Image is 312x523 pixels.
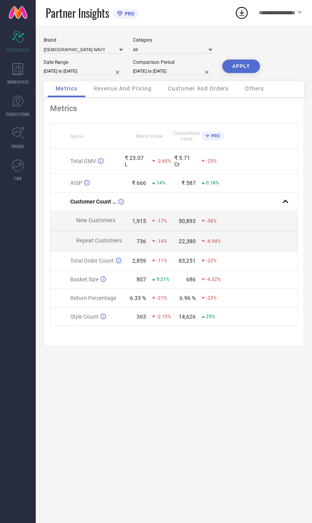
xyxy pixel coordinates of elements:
[133,37,212,43] div: Category
[125,155,146,167] div: ₹ 23.07 L
[56,85,77,92] span: Metrics
[174,155,196,167] div: ₹ 5.71 Cr
[156,180,166,186] span: 14%
[70,295,116,301] span: Return Percentage
[70,276,98,283] span: Basket Size
[70,313,98,320] span: Style Count
[156,258,167,263] span: -11%
[179,295,196,301] div: 6.96 %
[206,277,221,282] span: -4.32%
[133,60,212,65] div: Comparison Period
[7,79,29,85] span: WORKSPACE
[235,6,249,20] div: Open download list
[137,313,146,320] div: 363
[206,158,217,164] span: -25%
[70,258,114,264] span: Total Order Count
[206,314,215,319] span: 25%
[6,111,30,117] span: SUGGESTIONS
[132,258,146,264] div: 2,859
[70,134,83,139] span: Name
[137,276,146,283] div: 807
[173,131,200,142] span: Competitors Value
[50,104,298,113] div: Metrics
[156,314,171,319] span: -2.15%
[179,218,196,224] div: 50,893
[76,237,122,244] span: Repeat Customers
[132,218,146,224] div: 1,915
[156,238,167,244] span: -14%
[130,295,146,301] div: 6.33 %
[14,175,22,181] span: FWD
[209,133,220,138] span: PRO
[156,158,171,164] span: -2.65%
[70,158,96,164] span: Total GMV
[137,238,146,244] div: 736
[11,143,25,149] span: TRENDS
[70,198,116,205] span: Customer Count (New vs Repeat)
[136,133,162,139] span: Brand Value
[156,218,167,224] span: -17%
[168,85,229,92] span: Customer And Orders
[206,238,221,244] span: -6.94%
[179,238,196,244] div: 22,380
[206,218,217,224] span: -36%
[123,11,135,17] span: PRO
[179,313,196,320] div: 14,626
[46,5,109,21] span: Partner Insights
[179,258,196,264] div: 83,251
[206,180,219,186] span: 0.18%
[44,67,123,75] input: Select date range
[186,276,196,283] div: 686
[156,277,169,282] span: 9.21%
[44,37,123,43] div: Brand
[132,180,146,186] div: ₹ 666
[6,47,30,53] span: SCORECARDS
[181,180,196,186] div: ₹ 587
[133,67,212,75] input: Select comparison period
[44,60,123,65] div: Date Range
[245,85,264,92] span: Others
[76,217,116,223] span: New Customers
[94,85,152,92] span: Revenue And Pricing
[206,295,217,301] span: -23%
[222,60,260,73] button: APPLY
[156,295,167,301] span: -21%
[206,258,217,263] span: -22%
[70,180,82,186] span: AISP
